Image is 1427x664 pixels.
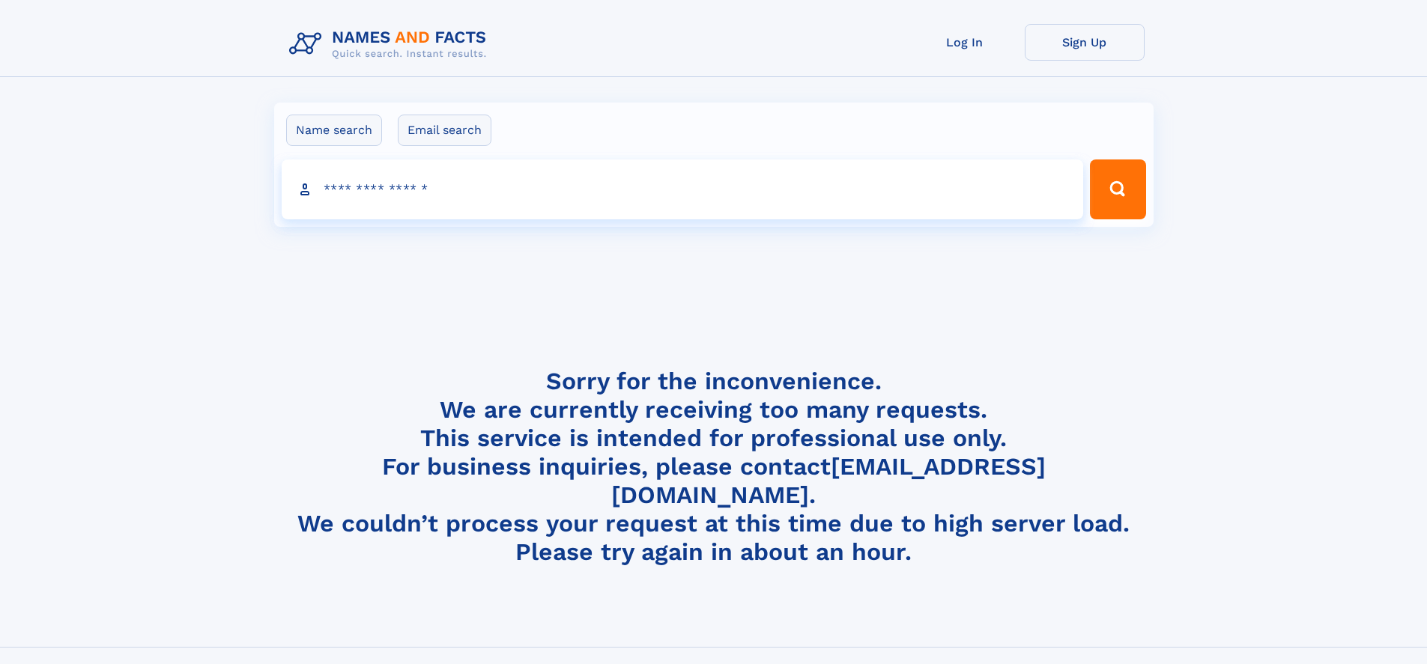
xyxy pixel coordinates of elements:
[398,115,491,146] label: Email search
[283,367,1145,567] h4: Sorry for the inconvenience. We are currently receiving too many requests. This service is intend...
[905,24,1025,61] a: Log In
[1090,159,1145,219] button: Search Button
[283,24,499,64] img: Logo Names and Facts
[286,115,382,146] label: Name search
[1025,24,1145,61] a: Sign Up
[282,159,1084,219] input: search input
[611,452,1046,509] a: [EMAIL_ADDRESS][DOMAIN_NAME]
